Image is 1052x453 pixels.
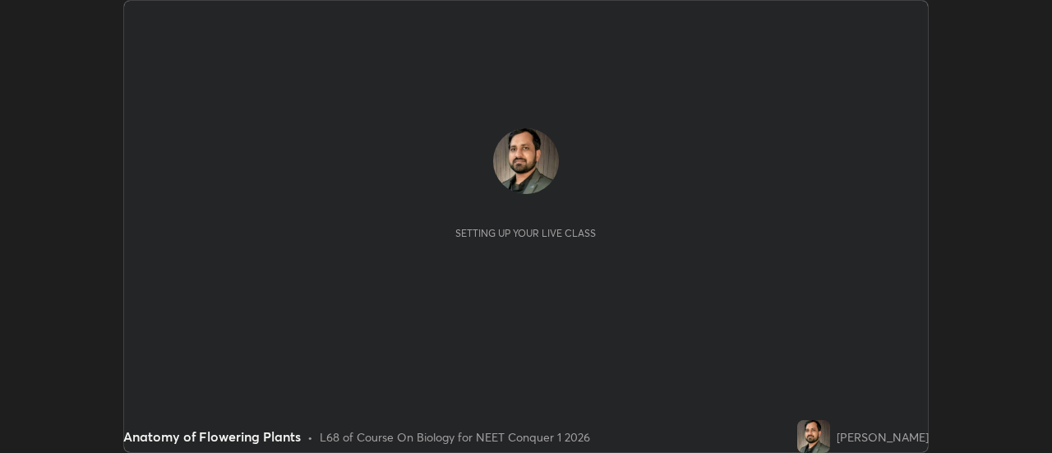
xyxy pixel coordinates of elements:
div: Anatomy of Flowering Plants [123,427,301,446]
div: L68 of Course On Biology for NEET Conquer 1 2026 [320,428,590,446]
img: c6f1f51b65ab405e8839512a486be057.jpg [797,420,830,453]
div: Setting up your live class [455,227,596,239]
div: • [307,428,313,446]
img: c6f1f51b65ab405e8839512a486be057.jpg [493,128,559,194]
div: [PERSON_NAME] [837,428,929,446]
